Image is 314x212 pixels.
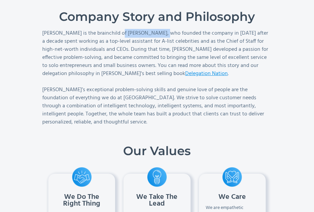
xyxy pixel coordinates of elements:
[42,29,272,126] p: [PERSON_NAME] is the brainchild of [PERSON_NAME], who founded the company in [DATE] after a decad...
[59,9,255,24] h1: Company Story and Philosophy
[130,194,184,207] h1: We Take The Lead
[185,69,228,78] a: Delegation Nation
[218,194,246,201] h1: We Care
[55,194,108,207] h1: We Do The Right Thing
[280,178,306,204] iframe: Drift Widget Chat Controller
[35,143,279,158] h1: Our Values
